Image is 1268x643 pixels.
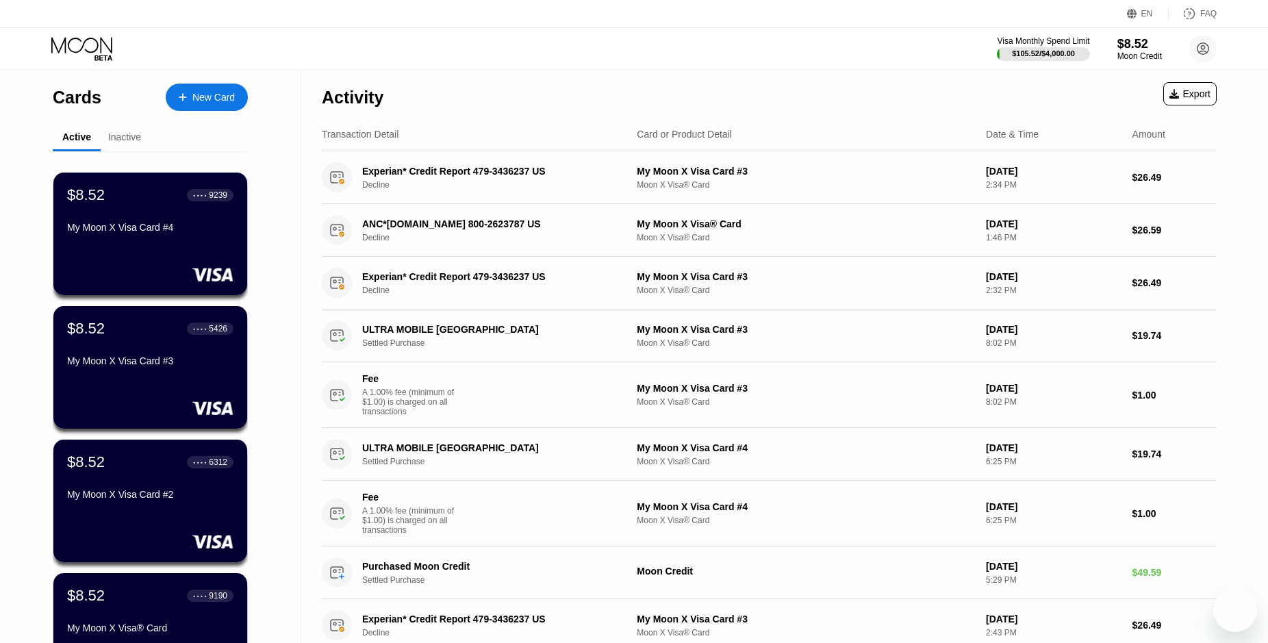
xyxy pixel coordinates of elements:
[1200,9,1217,18] div: FAQ
[637,442,975,453] div: My Moon X Visa Card #4
[362,180,636,190] div: Decline
[986,233,1121,242] div: 1:46 PM
[637,628,975,638] div: Moon X Visa® Card
[637,166,975,177] div: My Moon X Visa Card #3
[986,383,1121,394] div: [DATE]
[986,561,1121,572] div: [DATE]
[362,492,458,503] div: Fee
[193,460,207,464] div: ● ● ● ●
[1132,449,1217,459] div: $19.74
[67,222,233,233] div: My Moon X Visa Card #4
[67,186,105,204] div: $8.52
[362,506,465,535] div: A 1.00% fee (minimum of $1.00) is charged on all transactions
[986,218,1121,229] div: [DATE]
[193,193,207,197] div: ● ● ● ●
[362,271,617,282] div: Experian* Credit Report 479-3436237 US
[362,338,636,348] div: Settled Purchase
[362,575,636,585] div: Settled Purchase
[637,271,975,282] div: My Moon X Visa Card #3
[637,516,975,525] div: Moon X Visa® Card
[67,453,105,471] div: $8.52
[637,338,975,348] div: Moon X Visa® Card
[986,575,1121,585] div: 5:29 PM
[362,388,465,416] div: A 1.00% fee (minimum of $1.00) is charged on all transactions
[986,166,1121,177] div: [DATE]
[67,489,233,500] div: My Moon X Visa Card #2
[1132,390,1217,401] div: $1.00
[322,481,1217,546] div: FeeA 1.00% fee (minimum of $1.00) is charged on all transactionsMy Moon X Visa Card #4Moon X Visa...
[986,129,1039,140] div: Date & Time
[1132,277,1217,288] div: $26.49
[986,180,1121,190] div: 2:34 PM
[322,151,1217,204] div: Experian* Credit Report 479-3436237 USDeclineMy Moon X Visa Card #3Moon X Visa® Card[DATE]2:34 PM...
[1132,620,1217,631] div: $26.49
[362,442,617,453] div: ULTRA MOBILE [GEOGRAPHIC_DATA]
[997,36,1089,61] div: Visa Monthly Spend Limit$105.52/$4,000.00
[362,561,617,572] div: Purchased Moon Credit
[322,257,1217,310] div: Experian* Credit Report 479-3436237 USDeclineMy Moon X Visa Card #3Moon X Visa® Card[DATE]2:32 PM...
[362,457,636,466] div: Settled Purchase
[1141,9,1153,18] div: EN
[986,457,1121,466] div: 6:25 PM
[1127,7,1169,21] div: EN
[166,84,248,111] div: New Card
[1213,588,1257,632] iframe: Button to launch messaging window
[322,129,398,140] div: Transaction Detail
[986,271,1121,282] div: [DATE]
[986,628,1121,638] div: 2:43 PM
[322,88,383,108] div: Activity
[322,310,1217,362] div: ULTRA MOBILE [GEOGRAPHIC_DATA]Settled PurchaseMy Moon X Visa Card #3Moon X Visa® Card[DATE]8:02 P...
[1132,508,1217,519] div: $1.00
[193,327,207,331] div: ● ● ● ●
[53,306,247,429] div: $8.52● ● ● ●5426My Moon X Visa Card #3
[986,442,1121,453] div: [DATE]
[997,36,1089,46] div: Visa Monthly Spend Limit
[53,440,247,562] div: $8.52● ● ● ●6312My Moon X Visa Card #2
[362,166,617,177] div: Experian* Credit Report 479-3436237 US
[637,501,975,512] div: My Moon X Visa Card #4
[322,428,1217,481] div: ULTRA MOBILE [GEOGRAPHIC_DATA]Settled PurchaseMy Moon X Visa Card #4Moon X Visa® Card[DATE]6:25 P...
[1132,330,1217,341] div: $19.74
[108,131,141,142] div: Inactive
[637,129,732,140] div: Card or Product Detail
[1132,567,1217,578] div: $49.59
[1117,37,1162,61] div: $8.52Moon Credit
[67,622,233,633] div: My Moon X Visa® Card
[362,218,617,229] div: ANC*[DOMAIN_NAME] 800-2623787 US
[209,591,227,601] div: 9190
[986,516,1121,525] div: 6:25 PM
[322,204,1217,257] div: ANC*[DOMAIN_NAME] 800-2623787 USDeclineMy Moon X Visa® CardMoon X Visa® Card[DATE]1:46 PM$26.59
[53,173,247,295] div: $8.52● ● ● ●9239My Moon X Visa Card #4
[637,383,975,394] div: My Moon X Visa Card #3
[637,397,975,407] div: Moon X Visa® Card
[986,338,1121,348] div: 8:02 PM
[637,614,975,625] div: My Moon X Visa Card #3
[986,397,1121,407] div: 8:02 PM
[1012,49,1075,58] div: $105.52 / $4,000.00
[322,362,1217,428] div: FeeA 1.00% fee (minimum of $1.00) is charged on all transactionsMy Moon X Visa Card #3Moon X Visa...
[637,566,975,577] div: Moon Credit
[637,324,975,335] div: My Moon X Visa Card #3
[1132,225,1217,236] div: $26.59
[1169,88,1210,99] div: Export
[637,180,975,190] div: Moon X Visa® Card
[209,190,227,200] div: 9239
[362,233,636,242] div: Decline
[1132,129,1165,140] div: Amount
[62,131,91,142] div: Active
[362,286,636,295] div: Decline
[986,286,1121,295] div: 2:32 PM
[192,92,235,103] div: New Card
[209,457,227,467] div: 6312
[1163,82,1217,105] div: Export
[1117,37,1162,51] div: $8.52
[362,628,636,638] div: Decline
[67,587,105,605] div: $8.52
[362,324,617,335] div: ULTRA MOBILE [GEOGRAPHIC_DATA]
[1169,7,1217,21] div: FAQ
[637,286,975,295] div: Moon X Visa® Card
[986,324,1121,335] div: [DATE]
[986,501,1121,512] div: [DATE]
[986,614,1121,625] div: [DATE]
